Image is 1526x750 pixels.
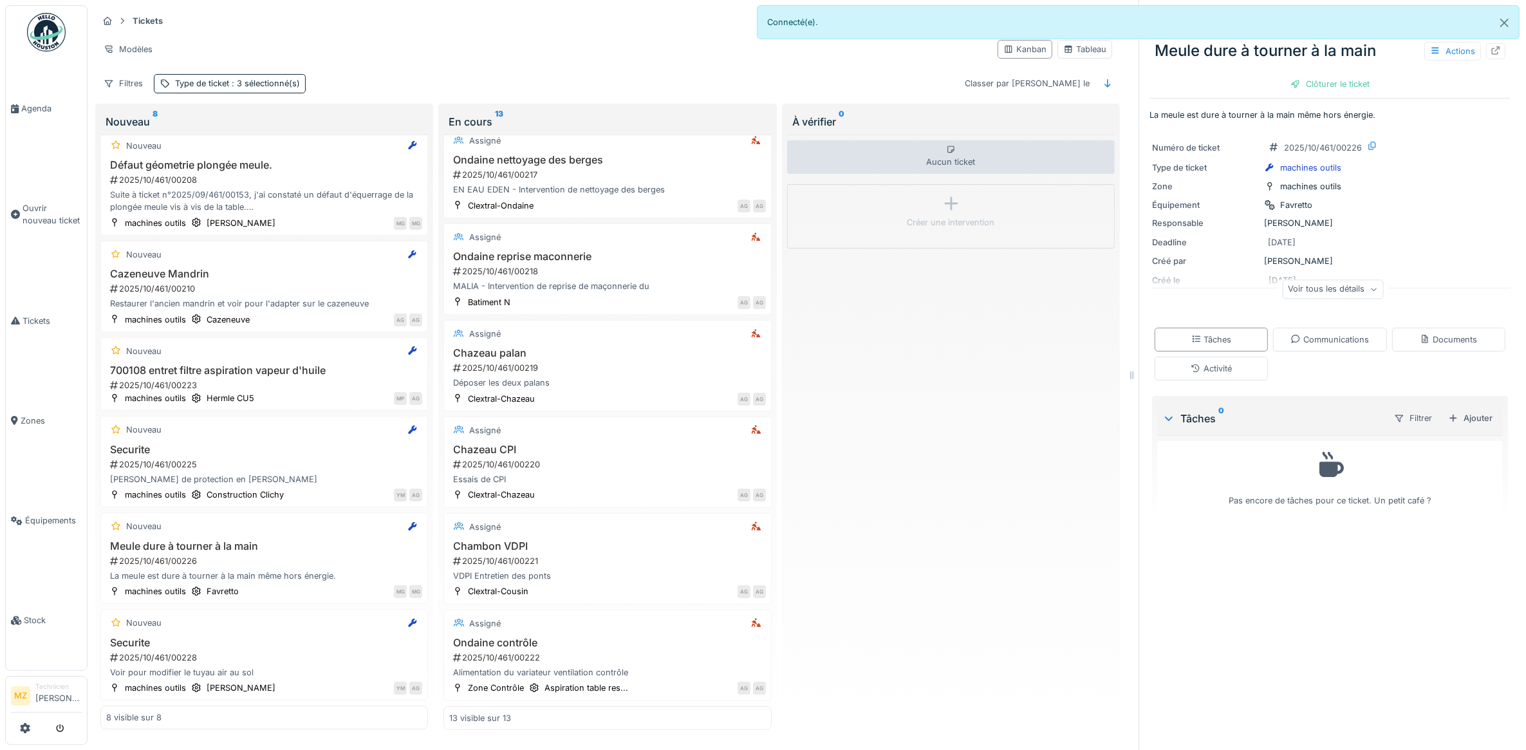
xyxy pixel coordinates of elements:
[1152,255,1508,267] div: [PERSON_NAME]
[35,682,82,709] li: [PERSON_NAME]
[394,682,407,695] div: YM
[469,135,501,147] div: Assigné
[469,521,501,533] div: Assigné
[469,617,501,630] div: Assigné
[1152,255,1259,267] div: Créé par
[1152,180,1259,192] div: Zone
[125,392,186,404] div: machines outils
[21,415,82,427] span: Zones
[126,248,162,261] div: Nouveau
[449,347,765,359] h3: Chazeau palan
[1218,411,1224,426] sup: 0
[468,585,528,597] div: Clextral-Cousin
[11,682,82,713] a: MZ Technicien[PERSON_NAME]
[106,666,422,679] div: Voir pour modifier le tuyau air au sol
[394,585,407,598] div: MG
[106,114,423,129] div: Nouveau
[106,570,422,582] div: La meule est dure à tourner à la main même hors énergie.
[175,77,300,89] div: Type de ticket
[6,271,87,371] a: Tickets
[1280,180,1341,192] div: machines outils
[1152,162,1259,174] div: Type de ticket
[207,489,284,501] div: Construction Clichy
[21,102,82,115] span: Agenda
[449,570,765,582] div: VDPI Entretien des ponts
[1152,217,1259,229] div: Responsable
[394,314,407,326] div: AG
[1152,199,1259,211] div: Équipement
[1162,411,1383,426] div: Tâches
[1420,333,1477,346] div: Documents
[753,682,766,695] div: AG
[394,217,407,230] div: MG
[106,364,422,377] h3: 700108 entret filtre aspiration vapeur d'huile
[495,114,503,129] sup: 13
[6,371,87,471] a: Zones
[23,202,82,227] span: Ouvrir nouveau ticket
[125,682,186,694] div: machines outils
[449,154,765,166] h3: Ondaine nettoyage des berges
[452,362,765,374] div: 2025/10/461/00219
[207,217,275,229] div: [PERSON_NAME]
[6,158,87,270] a: Ouvrir nouveau ticket
[452,458,765,471] div: 2025/10/461/00220
[449,280,765,292] div: MALIA - Intervention de reprise de maçonnerie du
[738,393,750,406] div: AG
[907,216,995,229] div: Créer une intervention
[1191,333,1232,346] div: Tâches
[449,637,765,649] h3: Ondaine contrôle
[449,377,765,389] div: Déposer les deux palans
[753,296,766,309] div: AG
[959,74,1095,93] div: Classer par [PERSON_NAME] le
[207,585,239,597] div: Favretto
[1284,142,1362,154] div: 2025/10/461/00226
[106,189,422,213] div: Suite à ticket n°2025/09/461/00153, j'ai constaté un défaut d'équerrage de la plongée meule vis à...
[207,314,250,326] div: Cazeneuve
[106,473,422,485] div: [PERSON_NAME] de protection en [PERSON_NAME]
[1290,333,1369,346] div: Communications
[1152,217,1508,229] div: [PERSON_NAME]
[207,392,254,404] div: Hermle CU5
[452,265,765,277] div: 2025/10/461/00218
[1152,236,1259,248] div: Deadline
[109,652,422,664] div: 2025/10/461/00228
[753,200,766,212] div: AG
[106,268,422,280] h3: Cazeneuve Mandrin
[468,296,510,308] div: Batiment N
[449,473,765,485] div: Essais de CPI
[1063,43,1106,55] div: Tableau
[109,458,422,471] div: 2025/10/461/00225
[127,15,168,27] strong: Tickets
[106,159,422,171] h3: Défaut géometrie plongée meule.
[738,682,750,695] div: AG
[35,682,82,691] div: Technicien
[1285,75,1375,93] div: Clôturer le ticket
[449,540,765,552] h3: Chambon VDPI
[126,424,162,436] div: Nouveau
[126,520,162,532] div: Nouveau
[394,489,407,502] div: YM
[839,114,844,129] sup: 0
[449,666,765,679] div: Alimentation du variateur ventilation contrôle
[27,13,66,52] img: Badge_color-CXgf-gQk.svg
[468,682,524,694] div: Zone Contrôle
[126,345,162,357] div: Nouveau
[229,79,300,88] span: : 3 sélectionné(s)
[469,328,501,340] div: Assigné
[11,686,30,706] li: MZ
[1282,280,1383,299] div: Voir tous les détails
[469,424,501,436] div: Assigné
[1443,409,1498,427] div: Ajouter
[1003,43,1047,55] div: Kanban
[1280,199,1312,211] div: Favretto
[738,296,750,309] div: AG
[1191,362,1232,375] div: Activité
[153,114,158,129] sup: 8
[1152,142,1259,154] div: Numéro de ticket
[452,555,765,567] div: 2025/10/461/00221
[106,297,422,310] div: Restaurer l'ancien mandrin et voir pour l'adapter sur le cazeneuve
[468,393,535,405] div: Clextral-Chazeau
[449,183,765,196] div: EN EAU EDEN - Intervention de nettoyage des berges
[757,5,1520,39] div: Connecté(e).
[125,585,186,597] div: machines outils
